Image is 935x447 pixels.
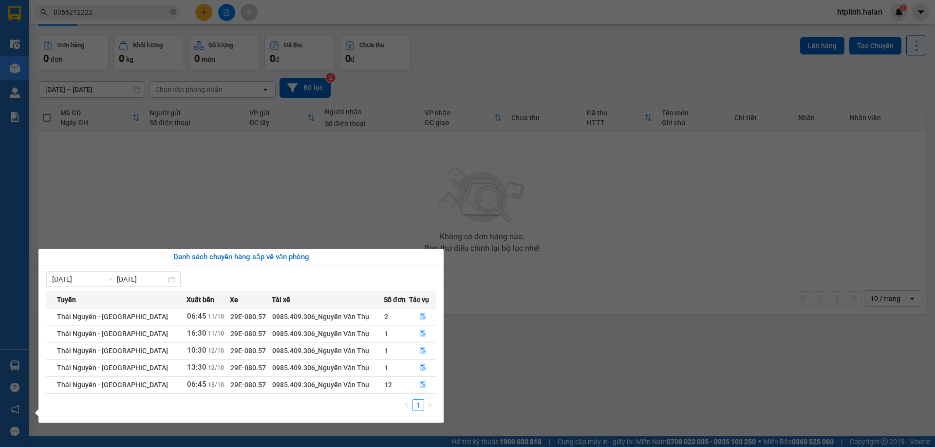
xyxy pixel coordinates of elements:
span: file-done [419,347,426,355]
button: right [424,399,436,411]
button: left [401,399,412,411]
span: left [404,402,410,408]
span: 10:30 [187,346,206,355]
div: Danh sách chuyến hàng sắp về văn phòng [46,251,436,263]
span: Xuất bến [187,294,214,305]
span: file-done [419,381,426,389]
button: file-done [410,377,435,393]
button: file-done [410,360,435,375]
li: 1 [412,399,424,411]
div: 0985.409.306_Nguyễn Văn Thụ [272,379,383,390]
span: file-done [419,313,426,321]
span: Thái Nguyên - [GEOGRAPHIC_DATA] [57,313,168,321]
span: 29E-080.57 [230,381,266,389]
span: Tác vụ [409,294,429,305]
li: Next Page [424,399,436,411]
span: 16:30 [187,329,206,338]
span: Tuyến [57,294,76,305]
span: 29E-080.57 [230,313,266,321]
span: 29E-080.57 [230,330,266,338]
span: 29E-080.57 [230,347,266,355]
span: Thái Nguyên - [GEOGRAPHIC_DATA] [57,347,168,355]
span: 12/10 [208,347,224,354]
span: 13:30 [187,363,206,372]
a: 1 [413,400,424,411]
div: 0985.409.306_Nguyễn Văn Thụ [272,345,383,356]
button: file-done [410,326,435,341]
div: 0985.409.306_Nguyễn Văn Thụ [272,362,383,373]
span: 11/10 [208,313,224,320]
span: 12/10 [208,364,224,371]
span: 29E-080.57 [230,364,266,372]
span: swap-right [105,275,113,283]
span: 12 [384,381,392,389]
li: Previous Page [401,399,412,411]
span: 2 [384,313,388,321]
input: Từ ngày [52,274,101,285]
span: 13/10 [208,381,224,388]
button: file-done [410,343,435,358]
span: 06:45 [187,380,206,389]
span: file-done [419,364,426,372]
span: Thái Nguyên - [GEOGRAPHIC_DATA] [57,364,168,372]
span: Tài xế [272,294,290,305]
span: Thái Nguyên - [GEOGRAPHIC_DATA] [57,330,168,338]
div: 0985.409.306_Nguyễn Văn Thụ [272,328,383,339]
span: file-done [419,330,426,338]
div: 0985.409.306_Nguyễn Văn Thụ [272,311,383,322]
input: Đến ngày [117,274,166,285]
span: Xe [230,294,238,305]
button: file-done [410,309,435,324]
span: right [427,402,433,408]
span: 1 [384,330,388,338]
span: 11/10 [208,330,224,337]
span: Số đơn [384,294,406,305]
span: Thái Nguyên - [GEOGRAPHIC_DATA] [57,381,168,389]
span: 1 [384,347,388,355]
span: to [105,275,113,283]
span: 06:45 [187,312,206,321]
span: 1 [384,364,388,372]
